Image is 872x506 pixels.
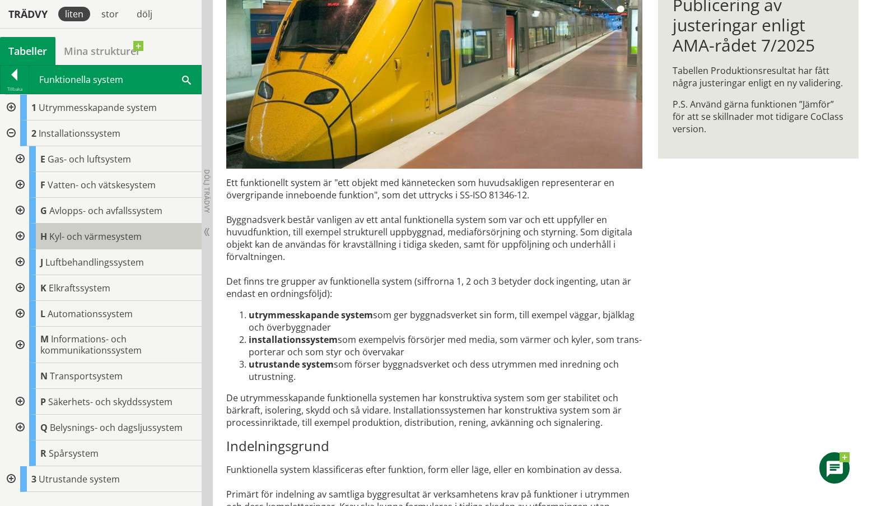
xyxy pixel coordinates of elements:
span: Informations- och kommunikationssystem [40,333,142,356]
span: Automationssystem [48,308,133,320]
p: P.S. Använd gärna funktionen ”Jämför” för att se skillnader mot tidigare CoClass version. [673,98,843,135]
span: Belysnings- och dagsljussystem [50,421,183,434]
span: Avlopps- och avfallssystem [49,205,162,217]
div: Gå till informationssidan för CoClass Studio [9,249,202,275]
div: Gå till informationssidan för CoClass Studio [9,363,202,389]
span: 1 [31,101,36,114]
div: dölj [130,7,159,21]
li: som förser byggnadsverket och dess utrymmen med inredning och utrustning. [249,358,642,383]
div: Gå till informationssidan för CoClass Studio [9,198,202,224]
span: Kyl- och värmesystem [49,230,142,243]
span: Q [40,421,48,434]
div: Trädvy [2,8,54,20]
span: Säkerhets- och skyddssystem [48,396,172,408]
span: Spårsystem [49,447,99,459]
span: R [40,447,46,459]
div: Gå till informationssidan för CoClass Studio [9,146,202,172]
span: E [40,153,45,165]
span: J [40,256,43,268]
span: Vatten- och vätskesystem [48,179,156,191]
li: som exempelvis försörjer med media, som värmer och kyler, som trans­porterar och som styr och öve... [249,333,642,358]
span: Elkraftssystem [49,282,110,294]
li: som ger byggnadsverket sin form, till exempel väggar, bjälklag och överbyggnader [249,309,642,333]
span: Dölj trädvy [202,169,212,213]
span: F [40,179,45,191]
a: Mina strukturer [55,37,149,65]
span: Utrymmesskapande system [39,101,157,114]
div: Gå till informationssidan för CoClass Studio [9,224,202,249]
div: stor [95,7,125,21]
div: Gå till informationssidan för CoClass Studio [9,389,202,415]
span: 2 [31,127,36,140]
h3: Indelningsgrund [226,438,642,454]
div: Gå till informationssidan för CoClass Studio [9,172,202,198]
div: Gå till informationssidan för CoClass Studio [9,440,202,466]
strong: installationssystem [249,333,338,346]
span: L [40,308,45,320]
span: K [40,282,46,294]
strong: utrustande system [249,358,334,370]
span: 3 [31,473,36,485]
div: Funktionella system [29,66,201,94]
span: N [40,370,48,382]
span: P [40,396,46,408]
span: Utrustande system [39,473,120,485]
div: Gå till informationssidan för CoClass Studio [9,327,202,363]
p: Tabellen Produktionsresultat har fått några justeringar enligt en ny validering. [673,64,843,89]
div: liten [58,7,90,21]
span: Luftbehandlingssystem [45,256,144,268]
div: Gå till informationssidan för CoClass Studio [9,301,202,327]
span: Installationssystem [39,127,120,140]
div: Gå till informationssidan för CoClass Studio [9,275,202,301]
span: H [40,230,47,243]
span: Transportsystem [50,370,123,382]
span: Gas- och luftsystem [48,153,131,165]
div: Tillbaka [1,85,29,94]
div: Gå till informationssidan för CoClass Studio [9,415,202,440]
span: G [40,205,47,217]
strong: utrymmesskapande system [249,309,373,321]
span: M [40,333,49,345]
span: Sök i tabellen [182,73,191,85]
